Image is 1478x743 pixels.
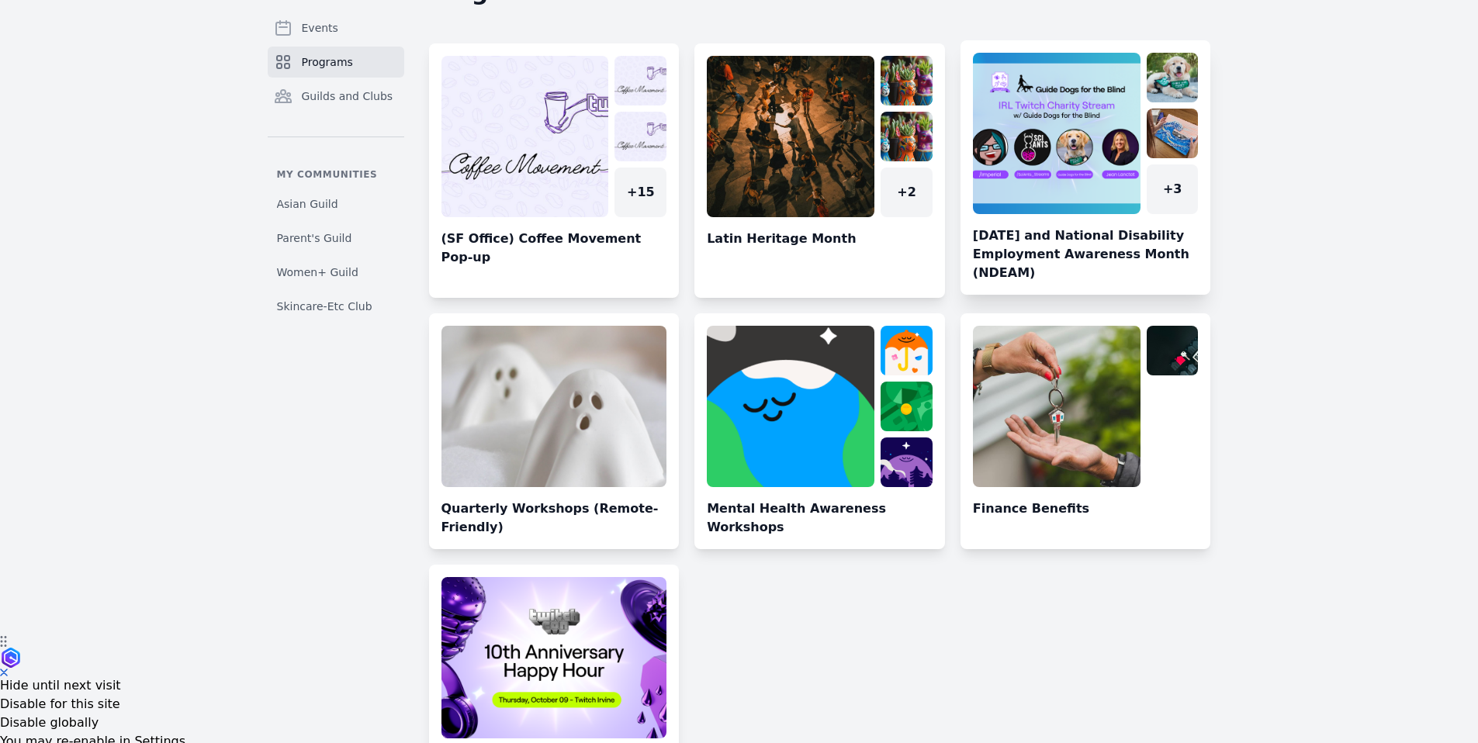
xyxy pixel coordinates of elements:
a: Parent's Guild [268,224,404,252]
span: Asian Guild [277,196,338,212]
span: Events [302,20,338,36]
span: Parent's Guild [277,230,352,246]
a: Women+ Guild [268,258,404,286]
span: Women+ Guild [277,264,358,280]
p: My communities [268,168,404,181]
span: Programs [302,54,353,70]
a: Guilds and Clubs [268,81,404,112]
span: Guilds and Clubs [302,88,393,104]
span: Skincare-Etc Club [277,299,372,314]
a: Skincare-Etc Club [268,292,404,320]
a: Asian Guild [268,190,404,218]
nav: Sidebar [268,12,404,320]
a: Events [268,12,404,43]
a: Programs [268,47,404,78]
